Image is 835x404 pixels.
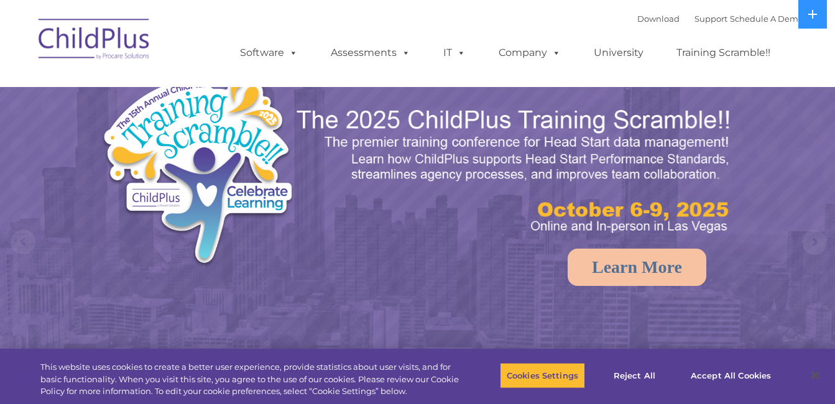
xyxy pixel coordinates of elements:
[40,361,459,398] div: This website uses cookies to create a better user experience, provide statistics about user visit...
[637,14,803,24] font: |
[684,362,778,388] button: Accept All Cookies
[637,14,680,24] a: Download
[664,40,783,65] a: Training Scramble!!
[801,362,829,389] button: Close
[596,362,673,388] button: Reject All
[568,249,706,286] a: Learn More
[730,14,803,24] a: Schedule A Demo
[228,40,310,65] a: Software
[318,40,423,65] a: Assessments
[500,362,585,388] button: Cookies Settings
[431,40,478,65] a: IT
[486,40,573,65] a: Company
[32,10,157,72] img: ChildPlus by Procare Solutions
[694,14,727,24] a: Support
[581,40,656,65] a: University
